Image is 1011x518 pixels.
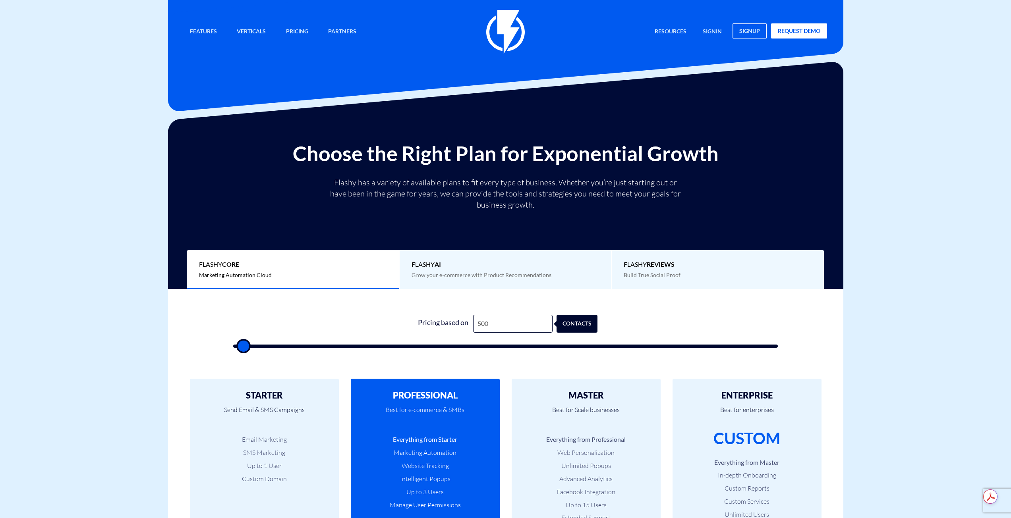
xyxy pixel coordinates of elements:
[624,272,680,278] span: Build True Social Proof
[322,23,362,40] a: Partners
[524,400,649,427] p: Best for Scale businesses
[363,448,488,457] li: Marketing Automation
[697,23,728,40] a: signin
[202,391,327,400] h2: STARTER
[222,260,239,268] b: Core
[363,474,488,483] li: Intelligent Popups
[414,315,473,333] div: Pricing based on
[524,461,649,470] li: Unlimited Popups
[363,501,488,510] li: Manage User Permissions
[202,474,327,483] li: Custom Domain
[684,497,810,506] li: Custom Services
[327,177,684,210] p: Flashy has a variety of available plans to fit every type of business. Whether you’re just starti...
[184,23,223,40] a: Features
[280,23,314,40] a: Pricing
[199,272,272,278] span: Marketing Automation Cloud
[713,427,780,450] div: CUSTOM
[684,400,810,427] p: Best for enterprises
[524,391,649,400] h2: MASTER
[363,400,488,427] p: Best for e-commerce & SMBs
[363,391,488,400] h2: PROFESSIONAL
[524,448,649,457] li: Web Personalization
[435,260,441,268] b: AI
[524,474,649,483] li: Advanced Analytics
[412,272,551,278] span: Grow your e-commerce with Product Recommendations
[174,142,837,165] h2: Choose the Right Plan for Exponential Growth
[771,23,827,39] a: request demo
[412,260,599,269] span: Flashy
[524,501,649,510] li: Up to 15 Users
[524,487,649,497] li: Facebook Integration
[684,391,810,400] h2: ENTERPRISE
[363,435,488,444] li: Everything from Starter
[684,458,810,467] li: Everything from Master
[561,315,601,333] div: contacts
[363,461,488,470] li: Website Tracking
[524,435,649,444] li: Everything from Professional
[624,260,812,269] span: Flashy
[649,23,692,40] a: Resources
[202,461,327,470] li: Up to 1 User
[647,260,675,268] b: REVIEWS
[202,400,327,427] p: Send Email & SMS Campaigns
[199,260,387,269] span: Flashy
[202,448,327,457] li: SMS Marketing
[684,484,810,493] li: Custom Reports
[684,471,810,480] li: In-depth Onboarding
[231,23,272,40] a: Verticals
[733,23,767,39] a: signup
[202,435,327,444] li: Email Marketing
[363,487,488,497] li: Up to 3 Users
